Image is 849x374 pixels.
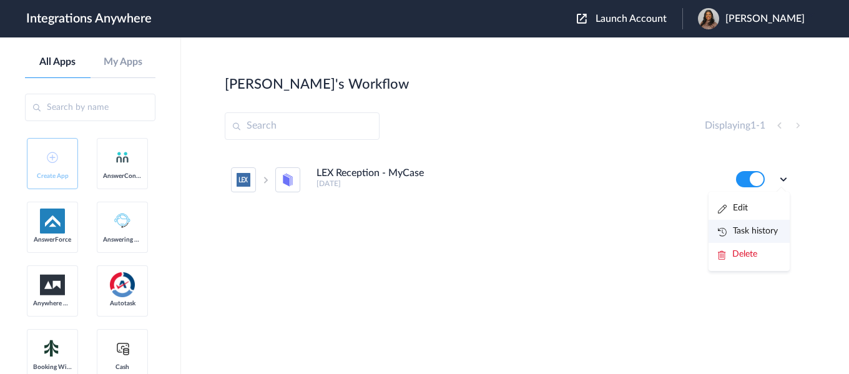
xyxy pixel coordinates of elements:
h4: LEX Reception - MyCase [317,167,424,179]
a: Edit [718,204,748,212]
button: Launch Account [577,13,682,25]
span: Launch Account [596,14,667,24]
a: Task history [718,227,778,235]
span: Cash [103,363,142,371]
h1: Integrations Anywhere [26,11,152,26]
a: All Apps [25,56,91,68]
img: add-icon.svg [47,152,58,163]
span: Delete [732,250,757,258]
span: Anywhere Works [33,300,72,307]
span: AnswerConnect [103,172,142,180]
h5: [DATE] [317,179,719,188]
h4: Displaying - [705,120,765,132]
img: af-app-logo.svg [40,209,65,234]
span: [PERSON_NAME] [725,13,805,25]
span: Autotask [103,300,142,307]
img: lex-web-18.JPG [698,8,719,29]
input: Search by name [25,94,155,121]
img: autotask.png [110,272,135,297]
span: Answering Service [103,236,142,244]
img: launch-acct-icon.svg [577,14,587,24]
img: Answering_service.png [110,209,135,234]
span: 1 [760,121,765,130]
h2: [PERSON_NAME]'s Workflow [225,76,409,92]
span: AnswerForce [33,236,72,244]
span: Booking Widget [33,363,72,371]
span: 1 [750,121,756,130]
img: Setmore_Logo.svg [40,337,65,360]
input: Search [225,112,380,140]
span: Create App [33,172,72,180]
img: cash-logo.svg [115,341,130,356]
a: My Apps [91,56,156,68]
img: aww.png [40,275,65,295]
img: answerconnect-logo.svg [115,150,130,165]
